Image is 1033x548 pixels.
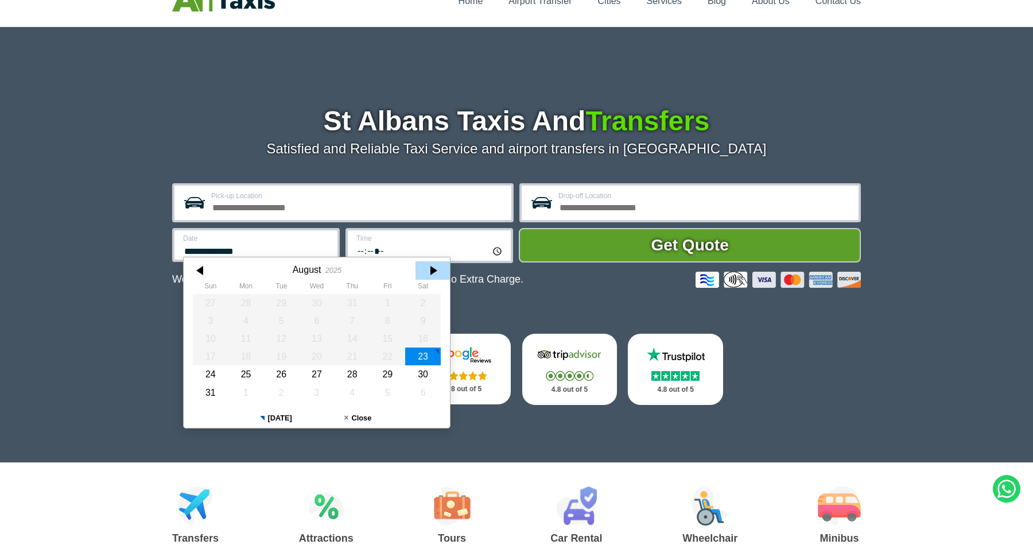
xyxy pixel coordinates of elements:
span: Transfers [585,106,709,136]
p: 4.8 out of 5 [640,383,710,397]
div: 12 August 2025 [263,330,299,348]
div: 17 August 2025 [193,348,228,365]
p: 4.8 out of 5 [429,382,499,396]
th: Monday [228,282,264,294]
div: 18 August 2025 [228,348,264,365]
label: Pick-up Location [211,192,504,199]
div: 2025 [325,266,341,275]
h3: Minibus [818,533,861,543]
div: 03 September 2025 [299,384,335,402]
img: Google [429,346,498,364]
div: 02 August 2025 [405,294,441,312]
div: 20 August 2025 [299,348,335,365]
div: 30 August 2025 [405,365,441,383]
div: 27 August 2025 [299,365,335,383]
img: Credit And Debit Cards [696,272,861,288]
div: 28 July 2025 [228,294,264,312]
div: 05 September 2025 [370,384,406,402]
button: Close [317,408,399,428]
p: Satisfied and Reliable Taxi Service and airport transfers in [GEOGRAPHIC_DATA] [172,141,861,157]
th: Friday [370,282,406,294]
div: 08 August 2025 [370,312,406,330]
div: 29 July 2025 [263,294,299,312]
div: 14 August 2025 [335,330,370,348]
th: Wednesday [299,282,335,294]
img: Tripadvisor [535,346,604,364]
div: 29 August 2025 [370,365,406,383]
a: Google Stars 4.8 out of 5 [416,334,511,404]
label: Date [183,235,331,242]
div: 19 August 2025 [263,348,299,365]
div: 06 August 2025 [299,312,335,330]
img: Stars [440,371,487,380]
h3: Transfers [172,533,219,543]
div: 24 August 2025 [193,365,228,383]
a: Trustpilot Stars 4.8 out of 5 [628,334,723,405]
div: 04 August 2025 [228,312,264,330]
p: We Now Accept Card & Contactless Payment In [172,273,523,285]
div: 25 August 2025 [228,365,264,383]
div: 10 August 2025 [193,330,228,348]
div: 01 August 2025 [370,294,406,312]
img: Stars [546,371,593,381]
p: 4.8 out of 5 [535,383,605,397]
th: Tuesday [263,282,299,294]
div: 22 August 2025 [370,348,406,365]
img: Airport Transfers [178,487,213,526]
label: Time [356,235,504,242]
h3: Tours [434,533,471,543]
div: 02 September 2025 [263,384,299,402]
div: 04 September 2025 [335,384,370,402]
div: 03 August 2025 [193,312,228,330]
img: Wheelchair [692,487,728,526]
img: Attractions [309,487,344,526]
img: Stars [651,371,700,381]
th: Thursday [335,282,370,294]
div: 07 August 2025 [335,312,370,330]
div: 31 August 2025 [193,384,228,402]
img: Trustpilot [641,346,710,364]
div: 23 August 2025 [405,348,441,365]
div: 09 August 2025 [405,312,441,330]
div: 11 August 2025 [228,330,264,348]
button: [DATE] [235,408,317,428]
th: Saturday [405,282,441,294]
div: 30 July 2025 [299,294,335,312]
h1: St Albans Taxis And [172,107,861,135]
div: August [293,264,321,275]
div: 31 July 2025 [335,294,370,312]
h3: Wheelchair [682,533,737,543]
img: Car Rental [556,487,597,526]
div: 13 August 2025 [299,330,335,348]
button: Get Quote [519,228,861,263]
th: Sunday [193,282,228,294]
div: 05 August 2025 [263,312,299,330]
span: The Car at No Extra Charge. [392,273,523,285]
div: 06 September 2025 [405,384,441,402]
img: Minibus [818,487,861,526]
a: Tripadvisor Stars 4.8 out of 5 [522,334,618,405]
div: 01 September 2025 [228,384,264,402]
h3: Attractions [299,533,354,543]
div: 15 August 2025 [370,330,406,348]
h3: Car Rental [550,533,602,543]
div: 16 August 2025 [405,330,441,348]
div: 27 July 2025 [193,294,228,312]
div: 21 August 2025 [335,348,370,365]
div: 28 August 2025 [335,365,370,383]
img: Tours [434,487,471,526]
div: 26 August 2025 [263,365,299,383]
label: Drop-off Location [558,192,852,199]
